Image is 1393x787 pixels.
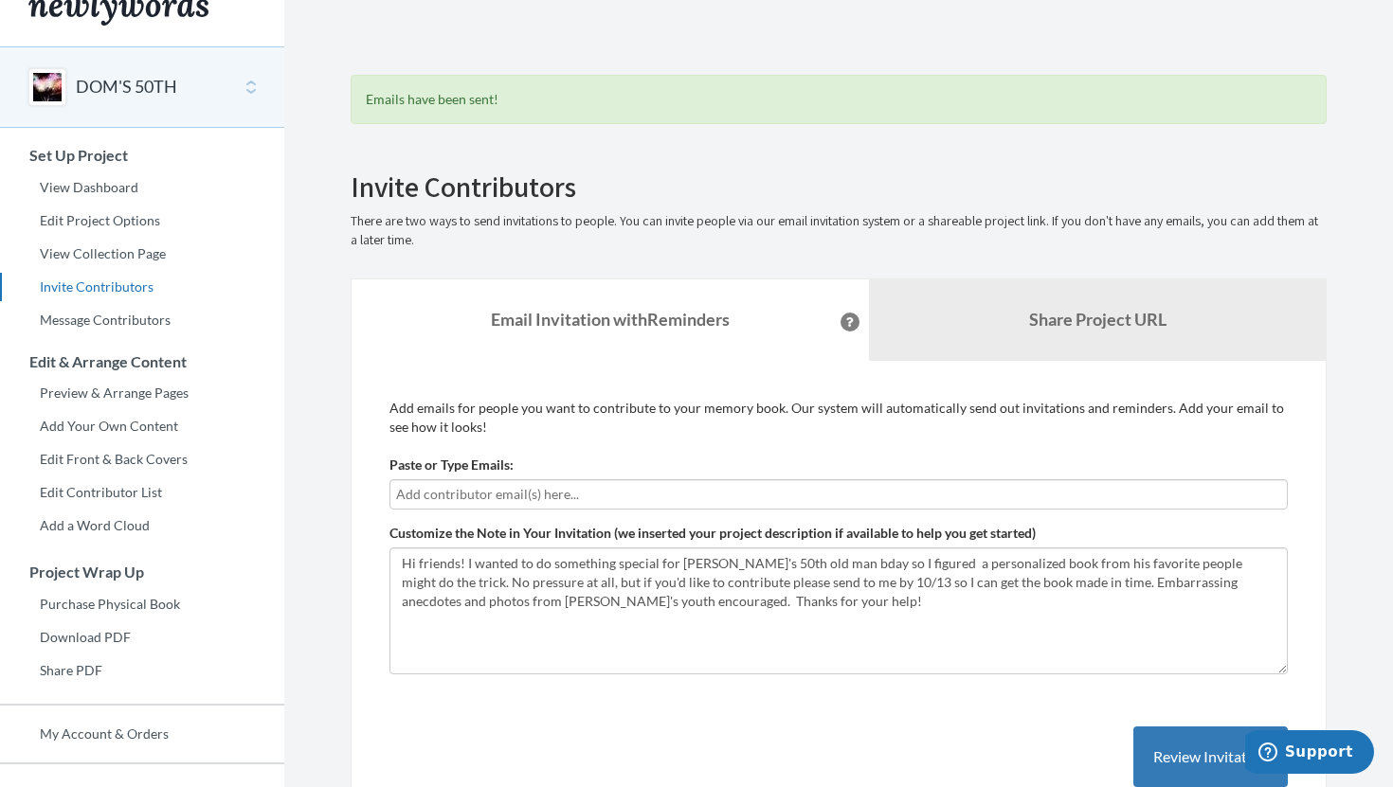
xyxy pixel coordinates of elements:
[1,147,284,164] h3: Set Up Project
[351,75,1327,124] div: Emails have been sent!
[396,484,1281,505] input: Add contributor email(s) here...
[389,524,1036,543] label: Customize the Note in Your Invitation (we inserted your project description if available to help ...
[389,399,1288,437] p: Add emails for people you want to contribute to your memory book. Our system will automatically s...
[389,547,1288,674] textarea: Hi friends! I wanted to do something special for [PERSON_NAME]'s 50th old man bday so I figured a...
[76,75,177,99] button: DOM'S 50TH
[389,456,514,474] label: Paste or Type Emails:
[351,212,1327,250] p: There are two ways to send invitations to people. You can invite people via our email invitation ...
[351,171,1327,203] h2: Invite Contributors
[491,309,730,330] strong: Email Invitation with Reminders
[1,353,284,370] h3: Edit & Arrange Content
[1245,730,1374,778] iframe: Opens a widget where you can chat to one of our agents
[1,563,284,581] h3: Project Wrap Up
[1029,309,1167,330] b: Share Project URL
